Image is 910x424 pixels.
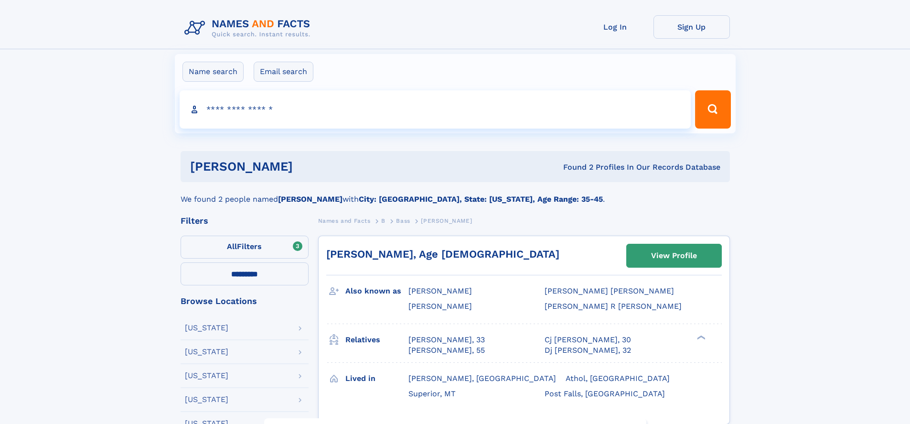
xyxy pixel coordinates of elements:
span: [PERSON_NAME], [GEOGRAPHIC_DATA] [408,374,556,383]
a: Names and Facts [318,215,371,227]
a: Dj [PERSON_NAME], 32 [545,345,631,356]
a: Cj [PERSON_NAME], 30 [545,335,631,345]
h1: [PERSON_NAME] [190,161,428,173]
h3: Also known as [345,283,408,299]
div: Browse Locations [181,297,309,305]
div: [US_STATE] [185,396,228,403]
h3: Relatives [345,332,408,348]
div: ❯ [695,334,706,340]
div: View Profile [651,245,697,267]
span: [PERSON_NAME] [408,286,472,295]
a: [PERSON_NAME], Age [DEMOGRAPHIC_DATA] [326,248,559,260]
label: Email search [254,62,313,82]
div: [US_STATE] [185,348,228,356]
span: [PERSON_NAME] R [PERSON_NAME] [545,302,682,311]
a: Bass [396,215,410,227]
div: Found 2 Profiles In Our Records Database [428,162,720,173]
span: [PERSON_NAME] [PERSON_NAME] [545,286,674,295]
div: Filters [181,217,309,225]
div: We found 2 people named with . [181,182,730,205]
a: B [381,215,385,227]
label: Name search [182,62,244,82]
a: [PERSON_NAME], 55 [408,345,485,356]
label: Filters [181,236,309,259]
a: [PERSON_NAME], 33 [408,335,485,345]
a: Sign Up [653,15,730,39]
h3: Lived in [345,370,408,387]
a: Log In [577,15,653,39]
a: View Profile [627,244,721,267]
span: Superior, MT [408,389,456,398]
div: [US_STATE] [185,324,228,332]
b: City: [GEOGRAPHIC_DATA], State: [US_STATE], Age Range: 35-45 [359,195,603,204]
span: All [227,242,237,251]
div: [US_STATE] [185,372,228,380]
span: Bass [396,217,410,224]
span: Post Falls, [GEOGRAPHIC_DATA] [545,389,665,398]
span: [PERSON_NAME] [408,302,472,311]
b: [PERSON_NAME] [278,195,343,204]
span: [PERSON_NAME] [421,217,472,224]
button: Search Button [695,90,730,129]
span: Athol, [GEOGRAPHIC_DATA] [566,374,670,383]
input: search input [180,90,691,129]
span: B [381,217,385,224]
img: Logo Names and Facts [181,15,318,41]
